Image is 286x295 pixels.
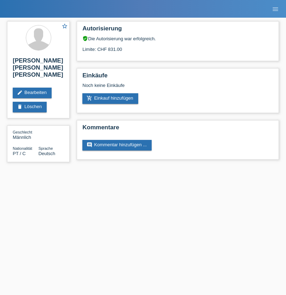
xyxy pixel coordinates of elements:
div: Die Autorisierung war erfolgreich. [82,36,273,41]
i: verified_user [82,36,88,41]
div: Limite: CHF 831.00 [82,41,273,52]
h2: Autorisierung [82,25,273,36]
span: Deutsch [39,151,56,156]
div: Noch keine Einkäufe [82,83,273,93]
a: editBearbeiten [13,88,52,98]
i: star_border [62,23,68,29]
div: Männlich [13,129,39,140]
h2: Einkäufe [82,72,273,83]
i: comment [87,142,92,148]
i: delete [17,104,23,110]
span: Sprache [39,146,53,151]
a: commentKommentar hinzufügen ... [82,140,152,151]
a: star_border [62,23,68,30]
i: edit [17,90,23,95]
a: add_shopping_cartEinkauf hinzufügen [82,93,138,104]
i: menu [272,6,279,13]
span: Geschlecht [13,130,32,134]
span: Portugal / C / 03.01.2021 [13,151,26,156]
a: menu [268,7,282,11]
a: deleteLöschen [13,102,47,112]
h2: Kommentare [82,124,273,135]
span: Nationalität [13,146,32,151]
h2: [PERSON_NAME] [PERSON_NAME] [PERSON_NAME] [13,57,64,82]
i: add_shopping_cart [87,95,92,101]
